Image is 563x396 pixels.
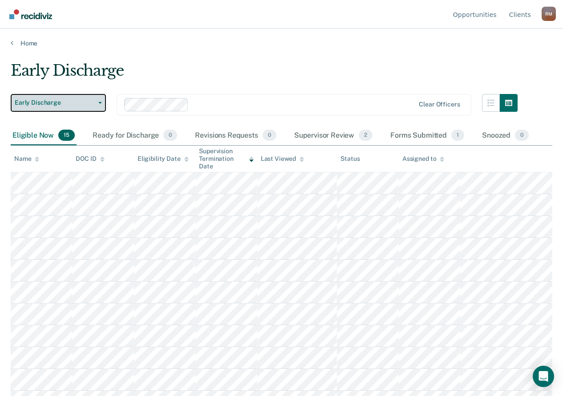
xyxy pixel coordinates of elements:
div: Last Viewed [261,155,304,163]
span: 0 [263,130,276,141]
span: Early Discharge [15,99,95,106]
div: Eligible Now15 [11,126,77,146]
div: Assigned to [402,155,444,163]
div: Eligibility Date [138,155,189,163]
span: 2 [359,130,373,141]
div: DOC ID [76,155,104,163]
div: R M [542,7,556,21]
div: Supervisor Review2 [292,126,375,146]
div: Forms Submitted1 [389,126,466,146]
span: 1 [451,130,464,141]
div: Supervision Termination Date [199,147,253,170]
div: Ready for Discharge0 [91,126,179,146]
div: Status [340,155,360,163]
div: Revisions Requests0 [193,126,278,146]
span: 0 [163,130,177,141]
button: Early Discharge [11,94,106,112]
span: 0 [515,130,529,141]
div: Name [14,155,39,163]
a: Home [11,39,552,47]
span: 15 [58,130,75,141]
div: Clear officers [419,101,460,108]
div: Snoozed0 [480,126,531,146]
div: Open Intercom Messenger [533,366,554,387]
button: Profile dropdown button [542,7,556,21]
div: Early Discharge [11,61,518,87]
img: Recidiviz [9,9,52,19]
